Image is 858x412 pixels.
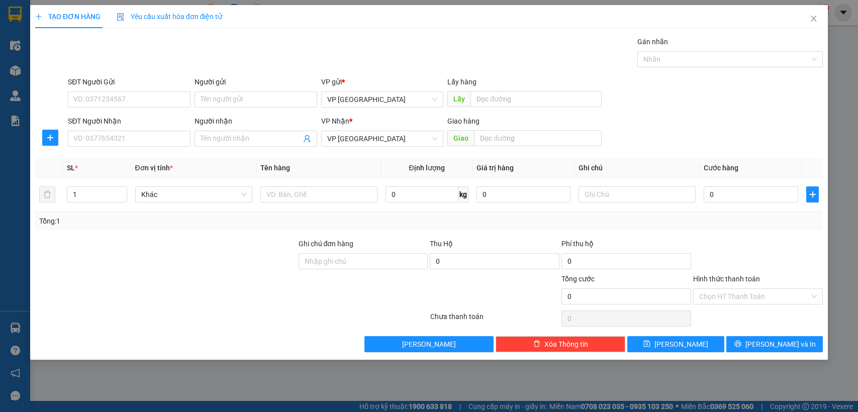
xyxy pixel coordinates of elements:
span: plus [43,134,58,142]
span: Tổng cước [561,275,595,283]
span: Định lượng [409,164,445,172]
label: Ghi chú đơn hàng [299,240,354,248]
button: Close [800,5,828,33]
span: save [643,340,650,348]
span: Lấy hàng [447,78,476,86]
span: delete [533,340,540,348]
button: deleteXóa Thông tin [496,336,625,352]
span: [PERSON_NAME] [654,339,708,350]
span: printer [734,340,741,348]
input: 0 [476,186,571,202]
span: Tên hàng [260,164,290,172]
span: close [810,15,818,23]
input: Ghi Chú [579,186,696,202]
input: VD: Bàn, Ghế [260,186,377,202]
div: Người nhận [195,116,317,127]
div: Tổng: 1 [39,216,332,227]
span: plus [35,13,42,20]
input: Dọc đường [474,130,602,146]
div: SĐT Người Gửi [68,76,190,87]
div: Người gửi [195,76,317,87]
button: delete [39,186,55,202]
span: plus [807,190,818,198]
button: [PERSON_NAME] [364,336,494,352]
div: VP gửi [321,76,444,87]
span: [PERSON_NAME] [402,339,456,350]
span: VP Nhận [321,117,349,125]
div: Phí thu hộ [561,238,691,253]
span: Yêu cầu xuất hóa đơn điện tử [117,13,223,21]
span: Giao [447,130,474,146]
span: VP Sài Gòn [327,92,438,107]
span: Cước hàng [704,164,738,172]
span: Giá trị hàng [476,164,514,172]
span: Thu Hộ [430,240,453,248]
span: Đơn vị tính [135,164,173,172]
label: Hình thức thanh toán [693,275,760,283]
span: Lấy [447,91,470,107]
label: Gán nhãn [637,38,668,46]
img: icon [117,13,125,21]
input: Dọc đường [470,91,602,107]
span: [PERSON_NAME] và In [745,339,816,350]
span: SL [67,164,75,172]
span: Giao hàng [447,117,480,125]
span: user-add [303,135,311,143]
span: TẠO ĐƠN HÀNG [35,13,101,21]
button: printer[PERSON_NAME] và In [726,336,823,352]
th: Ghi chú [575,158,700,178]
div: SĐT Người Nhận [68,116,190,127]
button: plus [806,186,819,202]
span: Xóa Thông tin [544,339,588,350]
span: VP Lộc Ninh [327,131,438,146]
input: Ghi chú đơn hàng [299,253,428,269]
button: plus [42,130,58,146]
span: Khác [141,187,246,202]
button: save[PERSON_NAME] [627,336,724,352]
span: kg [458,186,468,202]
div: Chưa thanh toán [429,311,561,329]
